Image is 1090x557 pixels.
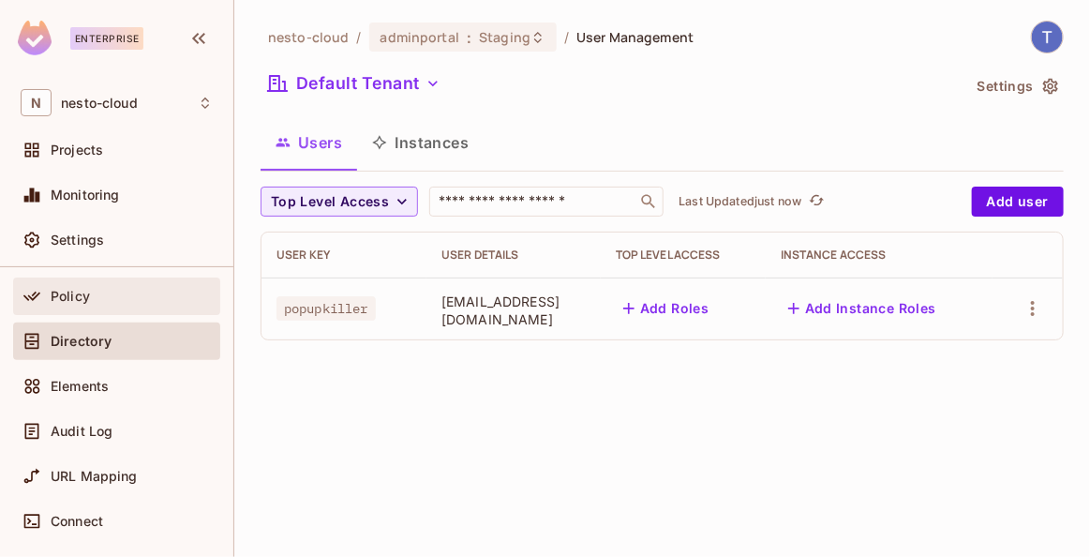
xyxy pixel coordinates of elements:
[466,30,472,45] span: :
[441,293,586,328] span: [EMAIL_ADDRESS][DOMAIN_NAME]
[576,28,694,46] span: User Management
[51,514,103,529] span: Connect
[51,334,112,349] span: Directory
[479,28,530,46] span: Staging
[21,89,52,116] span: N
[616,248,751,263] div: Top Level Access
[51,188,120,203] span: Monitoring
[781,248,978,263] div: Instance Access
[381,28,459,46] span: adminportal
[70,27,143,50] div: Enterprise
[679,194,801,209] p: Last Updated just now
[970,71,1064,101] button: Settings
[441,248,586,263] div: User Details
[261,68,448,98] button: Default Tenant
[51,289,90,304] span: Policy
[805,190,828,213] button: refresh
[972,187,1064,217] button: Add user
[261,119,357,166] button: Users
[268,28,349,46] span: the active workspace
[276,296,376,321] span: popupkiller
[51,233,104,248] span: Settings
[801,190,828,213] span: Click to refresh data
[564,28,569,46] li: /
[51,424,112,439] span: Audit Log
[61,96,138,111] span: Workspace: nesto-cloud
[276,248,411,263] div: User Key
[616,294,717,324] button: Add Roles
[357,119,484,166] button: Instances
[261,187,418,217] button: Top Level Access
[356,28,361,46] li: /
[18,21,52,55] img: SReyMgAAAABJRU5ErkJggg==
[51,469,138,484] span: URL Mapping
[51,379,109,394] span: Elements
[51,143,103,158] span: Projects
[809,192,825,211] span: refresh
[1032,22,1063,53] img: Terry John Westsol
[271,190,389,214] span: Top Level Access
[781,294,944,324] button: Add Instance Roles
